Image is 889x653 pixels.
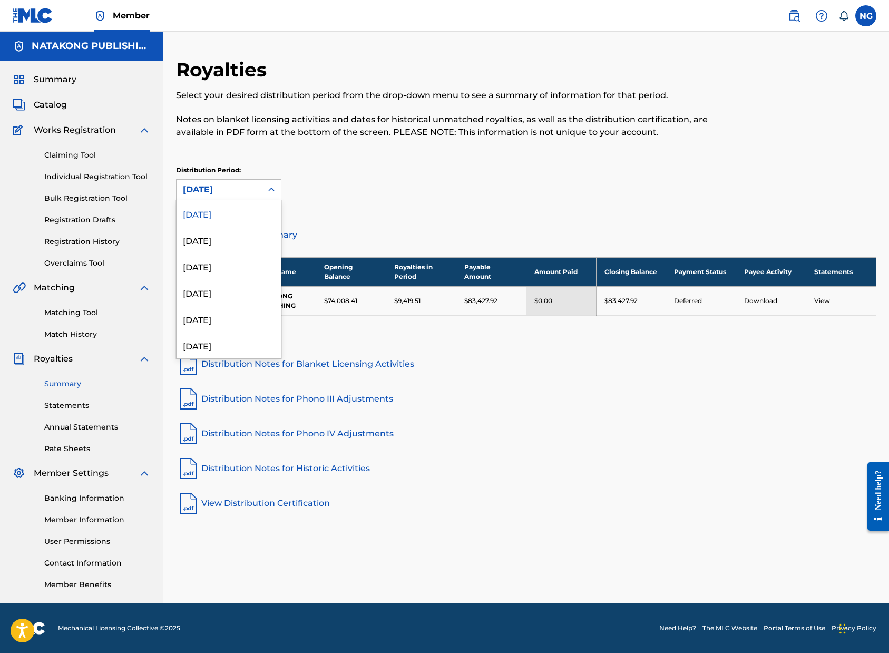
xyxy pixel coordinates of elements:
img: expand [138,467,151,480]
div: [DATE] [177,253,281,279]
a: User Permissions [44,536,151,547]
a: SummarySummary [13,73,76,86]
div: [DATE] [177,306,281,332]
p: $74,008.41 [324,296,357,306]
iframe: Chat Widget [836,602,889,653]
a: Claiming Tool [44,150,151,161]
th: Payment Status [666,257,736,286]
div: Help [811,5,832,26]
img: Royalties [13,353,25,365]
a: Portal Terms of Use [764,623,825,633]
img: help [815,9,828,22]
a: Banking Information [44,493,151,504]
img: pdf [176,456,201,481]
span: Member [113,9,150,22]
a: Statements [44,400,151,411]
p: Select your desired distribution period from the drop-down menu to see a summary of information f... [176,89,715,102]
span: Summary [34,73,76,86]
span: Catalog [34,99,67,111]
img: Top Rightsholder [94,9,106,22]
th: Amount Paid [526,257,596,286]
th: Royalties in Period [386,257,456,286]
img: search [788,9,800,22]
span: Member Settings [34,467,109,480]
div: [DATE] [183,183,256,196]
a: Distribution Notes for Phono IV Adjustments [176,421,876,446]
a: Individual Registration Tool [44,171,151,182]
div: [DATE] [177,200,281,227]
span: Mechanical Licensing Collective © 2025 [58,623,180,633]
img: logo [13,622,45,635]
img: pdf [176,352,201,377]
a: Member Information [44,514,151,525]
img: expand [138,124,151,137]
a: Distribution Summary [176,222,876,248]
div: [DATE] [177,279,281,306]
img: Accounts [13,40,25,53]
img: pdf [176,386,201,412]
a: View Distribution Certification [176,491,876,516]
a: Deferred [674,297,702,305]
img: Summary [13,73,25,86]
a: Download [744,297,777,305]
div: User Menu [855,5,876,26]
img: Matching [13,281,26,294]
div: [DATE] [177,227,281,253]
p: $9,419.51 [394,296,421,306]
a: Public Search [784,5,805,26]
div: Notifications [838,11,849,21]
th: Payable Amount [456,257,526,286]
img: Member Settings [13,467,25,480]
img: Catalog [13,99,25,111]
a: Registration Drafts [44,215,151,226]
a: Contact Information [44,558,151,569]
img: pdf [176,421,201,446]
img: Works Registration [13,124,26,137]
a: Registration History [44,236,151,247]
span: Works Registration [34,124,116,137]
a: Overclaims Tool [44,258,151,269]
th: Opening Balance [316,257,386,286]
h5: NATAKONG PUBLISHING [32,40,151,52]
img: MLC Logo [13,8,53,23]
a: View [814,297,830,305]
th: Payee Activity [736,257,806,286]
a: Rate Sheets [44,443,151,454]
a: Distribution Notes for Historic Activities [176,456,876,481]
p: $83,427.92 [464,296,497,306]
th: Statements [806,257,876,286]
a: Privacy Policy [832,623,876,633]
img: pdf [176,491,201,516]
span: Royalties [34,353,73,365]
a: The MLC Website [702,623,757,633]
a: Match History [44,329,151,340]
a: Annual Statements [44,422,151,433]
p: $83,427.92 [604,296,638,306]
a: Member Benefits [44,579,151,590]
div: Arrastrar [839,613,846,645]
p: Notes on blanket licensing activities and dates for historical unmatched royalties, as well as th... [176,113,715,139]
p: Distribution Period: [176,165,281,175]
a: Summary [44,378,151,389]
a: Need Help? [659,623,696,633]
a: Bulk Registration Tool [44,193,151,204]
a: Matching Tool [44,307,151,318]
a: CatalogCatalog [13,99,67,111]
div: [DATE] [177,332,281,358]
p: $0.00 [534,296,552,306]
img: expand [138,281,151,294]
a: Distribution Notes for Blanket Licensing Activities [176,352,876,377]
div: Widget de chat [836,602,889,653]
h2: Royalties [176,58,272,82]
img: expand [138,353,151,365]
a: Distribution Notes for Phono III Adjustments [176,386,876,412]
iframe: Resource Center [859,454,889,539]
span: Matching [34,281,75,294]
th: Closing Balance [596,257,666,286]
